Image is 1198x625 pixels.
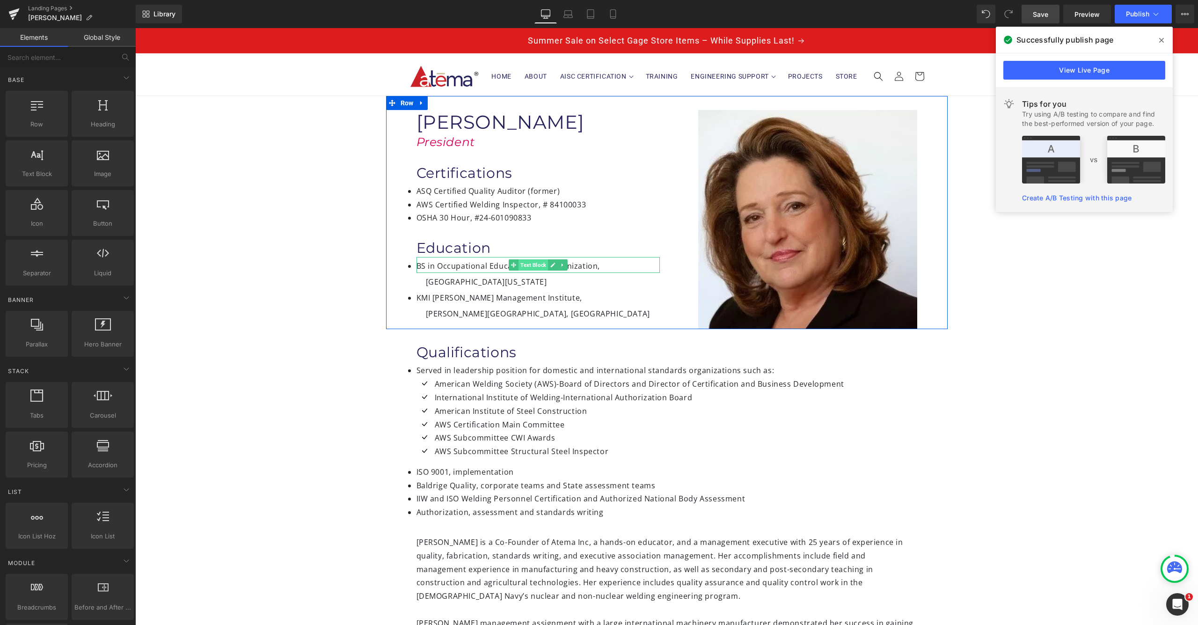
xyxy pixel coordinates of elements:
[1115,5,1172,23] button: Publish
[280,68,292,82] a: Expand / Collapse
[281,183,525,197] li: OSHA 30 Hour, #24-601090833
[7,295,35,304] span: Banner
[579,5,602,23] a: Tablet
[281,170,525,184] li: AWS Certified Welding Inspector, # 84100033
[350,41,382,56] a: Home
[153,10,175,18] span: Library
[733,38,753,59] summary: Search
[8,411,65,420] span: Tabs
[28,14,82,22] span: [PERSON_NAME]
[646,41,694,56] a: Projects
[74,169,131,179] span: Image
[299,403,709,417] p: AWS Subcommittee CWI Awards
[281,82,525,106] h1: [PERSON_NAME]
[2,2,1060,22] a: Summer Sale on Select Gage Store Items – While Supplies Last!
[74,411,131,420] span: Carousel
[263,68,281,82] span: Row
[281,156,525,170] li: ASQ Certified Quality Auditor (former)
[299,363,709,376] p: International Institute of Welding-International Authorization Board
[356,44,376,52] span: Home
[74,603,131,612] span: Before and After Images
[281,233,465,243] span: BS in Occupational Education/Ag Mechanization,
[549,41,646,56] summary: Engineering Support
[383,41,418,56] a: About
[504,41,549,56] a: Training
[1166,593,1189,616] iframe: Intercom live chat
[68,28,136,47] a: Global Style
[28,5,136,12] a: Landing Pages
[393,7,659,17] span: Summer Sale on Select Gage Store Items – While Supplies Last!
[136,5,182,23] a: New Library
[418,41,504,56] summary: AISC Certification
[602,5,624,23] a: Mobile
[1126,10,1149,18] span: Publish
[7,367,30,375] span: Stack
[299,376,709,390] p: American Institute of Steel Construction
[74,219,131,228] span: Button
[1063,5,1111,23] a: Preview
[1003,98,1015,110] img: light.svg
[511,44,543,52] span: Training
[1016,34,1113,45] span: Successfully publish page
[281,451,782,464] li: Baldrige Quality, corporate teams and State assessment teams
[74,531,131,541] span: Icon List
[274,37,344,60] img: Atema
[1074,9,1100,19] span: Preview
[999,5,1018,23] button: Redo
[74,460,131,470] span: Accordion
[281,336,782,349] li: Served in leadership position for domestic and international standards organizations such as:
[281,437,782,451] li: ISO 9001, implementation
[281,107,340,121] i: President
[425,44,491,52] span: AISC Certification
[977,5,995,23] button: Undo
[1022,98,1165,110] div: Tips for you
[7,75,25,84] span: Base
[281,136,525,154] h1: Certifications
[383,231,413,243] span: Text Block
[1176,5,1194,23] button: More
[291,249,412,259] span: [GEOGRAPHIC_DATA][US_STATE]
[299,349,709,363] p: American Welding Society (AWS)-Board of Directors and Director of Certification and Business Deve...
[701,44,722,52] span: Store
[74,268,131,278] span: Liquid
[555,44,633,52] span: Engineering Support
[8,219,65,228] span: Icon
[299,417,709,430] p: AWS Subcommittee Structural Steel Inspector
[8,169,65,179] span: Text Block
[281,464,782,478] li: IIW and ISO Welding Personnel Certification and Authorized National Body Assessment
[291,280,515,291] span: [PERSON_NAME][GEOGRAPHIC_DATA], [GEOGRAPHIC_DATA]
[281,478,782,491] li: Authorization, assessment and standards writing
[281,265,447,275] span: KMI [PERSON_NAME] Management Institute,
[281,211,525,229] h1: Education
[74,119,131,129] span: Heading
[534,5,557,23] a: Desktop
[1033,9,1048,19] span: Save
[74,339,131,349] span: Hero Banner
[1003,61,1165,80] a: View Live Page
[7,487,23,496] span: List
[1022,136,1165,184] img: tip.png
[299,390,709,404] p: AWS Certification Main Committee
[1022,110,1165,128] div: Try using A/B testing to compare and find the best-performed version of your page.
[8,603,65,612] span: Breadcrumbs
[653,44,687,52] span: Projects
[8,339,65,349] span: Parallax
[694,41,729,56] a: Store
[8,119,65,129] span: Row
[8,531,65,541] span: Icon List Hoz
[8,460,65,470] span: Pricing
[423,231,432,243] a: Expand / Collapse
[389,44,412,52] span: About
[281,315,782,333] h1: Qualifications
[8,268,65,278] span: Separator
[557,5,579,23] a: Laptop
[7,559,36,567] span: Module
[1185,593,1193,601] span: 1
[1022,194,1132,202] a: Create A/B Testing with this page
